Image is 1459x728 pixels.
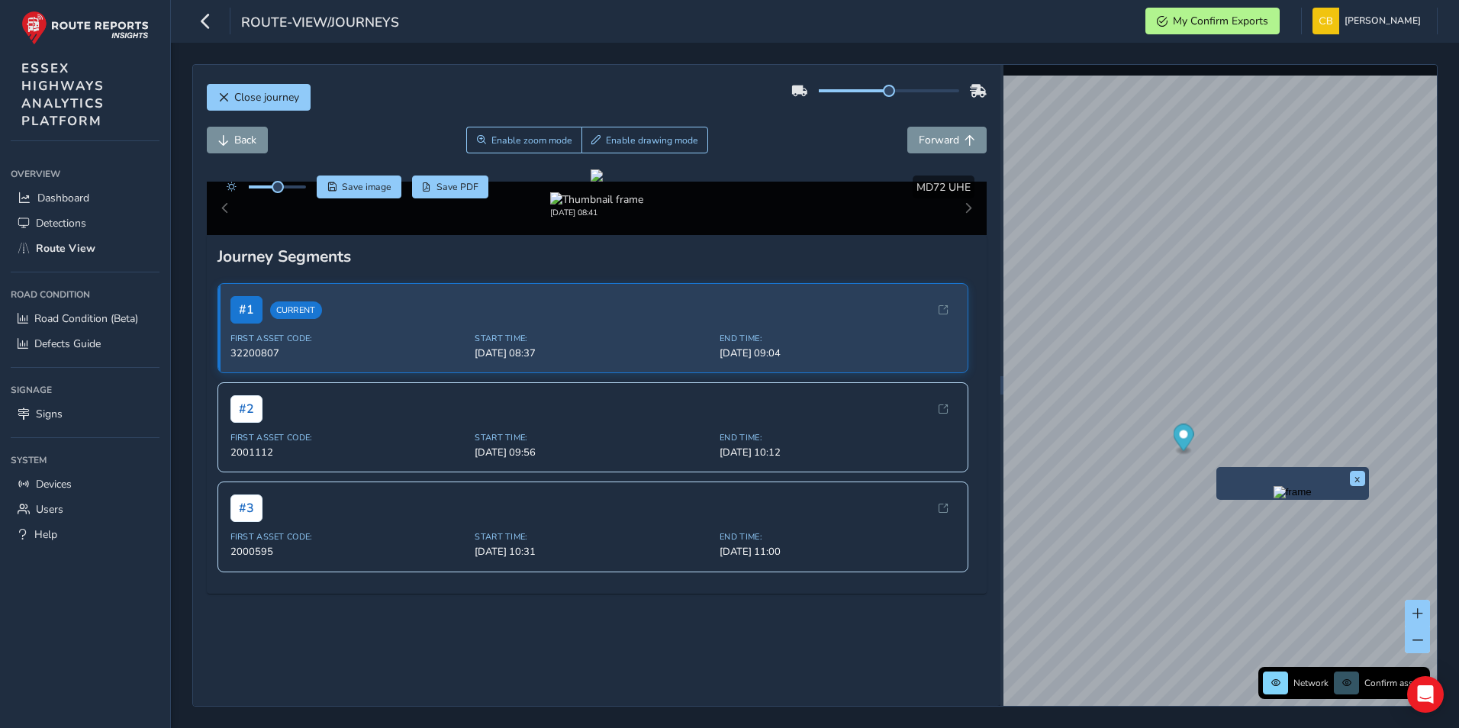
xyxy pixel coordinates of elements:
span: Users [36,502,63,517]
div: [DATE] 08:41 [550,207,643,218]
span: [PERSON_NAME] [1345,8,1421,34]
span: Defects Guide [34,337,101,351]
a: Signs [11,401,159,427]
span: End Time: [720,333,955,344]
a: Dashboard [11,185,159,211]
a: Defects Guide [11,331,159,356]
button: PDF [412,176,489,198]
span: Signs [36,407,63,421]
span: Forward [919,133,959,147]
button: Save [317,176,401,198]
a: Route View [11,236,159,261]
span: First Asset Code: [230,333,466,344]
span: Network [1293,677,1329,689]
span: Start Time: [475,531,710,543]
a: Detections [11,211,159,236]
span: Devices [36,477,72,491]
span: Start Time: [475,333,710,344]
div: Signage [11,378,159,401]
a: Road Condition (Beta) [11,306,159,331]
span: [DATE] 10:12 [720,446,955,459]
a: Help [11,522,159,547]
span: Enable zoom mode [491,134,572,147]
span: [DATE] 09:04 [720,346,955,360]
span: # 1 [230,296,262,324]
span: Current [270,301,322,319]
span: End Time: [720,531,955,543]
div: Open Intercom Messenger [1407,676,1444,713]
span: Start Time: [475,432,710,443]
img: rr logo [21,11,149,45]
span: Help [34,527,57,542]
span: [DATE] 10:31 [475,545,710,559]
img: diamond-layout [1312,8,1339,34]
button: Preview frame [1220,486,1365,496]
span: route-view/journeys [241,13,399,34]
button: x [1350,471,1365,486]
span: [DATE] 11:00 [720,545,955,559]
button: [PERSON_NAME] [1312,8,1426,34]
span: End Time: [720,432,955,443]
a: Users [11,497,159,522]
div: Road Condition [11,283,159,306]
img: Thumbnail frame [550,192,643,207]
span: Back [234,133,256,147]
span: [DATE] 09:56 [475,446,710,459]
span: First Asset Code: [230,531,466,543]
button: Back [207,127,268,153]
span: Route View [36,241,95,256]
span: 2001112 [230,446,466,459]
span: Save PDF [436,181,478,193]
span: ESSEX HIGHWAYS ANALYTICS PLATFORM [21,60,105,130]
span: [DATE] 08:37 [475,346,710,360]
span: My Confirm Exports [1173,14,1268,28]
img: frame [1274,486,1312,498]
button: Zoom [466,127,581,153]
span: Confirm assets [1364,677,1425,689]
span: 32200807 [230,346,466,360]
div: Overview [11,163,159,185]
span: Enable drawing mode [606,134,698,147]
div: Journey Segments [217,246,977,267]
span: Dashboard [37,191,89,205]
span: First Asset Code: [230,432,466,443]
span: # 3 [230,494,262,522]
span: Detections [36,216,86,230]
div: Map marker [1173,424,1193,456]
div: System [11,449,159,472]
span: MD72 UHE [916,180,971,195]
button: My Confirm Exports [1145,8,1280,34]
span: # 2 [230,395,262,423]
span: Close journey [234,90,299,105]
button: Forward [907,127,987,153]
button: Close journey [207,84,311,111]
button: Draw [581,127,709,153]
a: Devices [11,472,159,497]
span: 2000595 [230,545,466,559]
span: Road Condition (Beta) [34,311,138,326]
span: Save image [342,181,391,193]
